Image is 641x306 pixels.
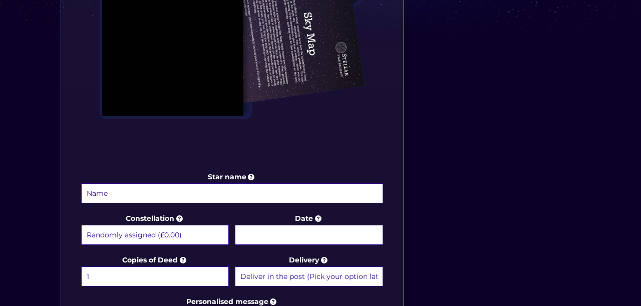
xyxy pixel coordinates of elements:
input: Date [235,225,383,245]
label: Constellation [81,212,229,246]
label: Delivery [235,254,383,288]
select: Copies of Deed [81,266,229,286]
label: Date [235,212,383,246]
select: Delivery [235,266,383,286]
label: Copies of Deed [81,254,229,288]
input: Star name [81,183,383,203]
label: Star name [81,171,383,205]
select: Constellation [81,225,229,245]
